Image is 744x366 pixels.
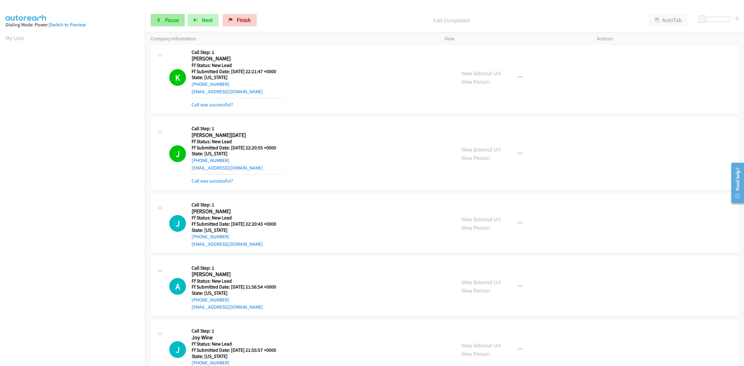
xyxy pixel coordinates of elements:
div: Delay between calls (in seconds) [702,17,730,22]
h1: J [169,145,186,162]
h2: Joy Wine [192,334,276,341]
h5: Ff Status: New Lead [192,62,284,68]
div: The call is yet to be attempted [169,341,186,358]
div: The call is yet to be attempted [169,215,186,232]
p: View [445,35,586,42]
a: My Lists [6,34,24,42]
a: [EMAIL_ADDRESS][DOMAIN_NAME] [192,89,263,95]
h5: Ff Status: New Lead [192,139,284,145]
h2: [PERSON_NAME] [192,55,284,62]
a: View External Url [461,216,501,223]
a: [PHONE_NUMBER] [192,297,229,303]
h5: Ff Status: New Lead [192,278,276,284]
h2: [PERSON_NAME][DATE] [192,132,284,139]
iframe: Resource Center [726,158,744,208]
a: Finish [223,14,257,26]
h5: Call Step: 1 [192,202,284,208]
h2: [PERSON_NAME] [192,271,276,278]
h5: Ff Submitted Date: [DATE] 22:21:47 +0000 [192,68,284,75]
a: Call was successful? [192,178,233,184]
h5: State: [US_STATE] [192,353,276,359]
h1: K [169,69,186,86]
h5: Ff Submitted Date: [DATE] 22:20:55 +0000 [192,145,284,151]
p: Company Information [151,35,433,42]
h1: J [169,215,186,232]
div: Dialing Mode: Power | [6,21,139,29]
h5: Ff Status: New Lead [192,215,284,221]
a: [EMAIL_ADDRESS][DOMAIN_NAME] [192,241,263,247]
h5: State: [US_STATE] [192,74,284,81]
a: View Person [461,154,490,161]
h5: State: [US_STATE] [192,227,284,233]
a: View External Url [461,342,501,349]
span: Pause [165,16,179,24]
p: Actions [597,35,738,42]
h2: [PERSON_NAME] [192,208,284,215]
button: AutoTab [649,14,688,26]
a: [PHONE_NUMBER] [192,360,229,366]
div: The call is yet to be attempted [169,278,186,295]
h5: Call Step: 1 [192,49,284,55]
h5: Ff Submitted Date: [DATE] 21:55:57 +0000 [192,347,276,353]
h5: Call Step: 1 [192,265,276,271]
span: Next [202,16,213,24]
a: View External Url [461,279,501,286]
a: [PHONE_NUMBER] [192,157,229,163]
h1: J [169,341,186,358]
a: View External Url [461,70,501,77]
a: Call was successful? [192,102,233,108]
h5: Ff Submitted Date: [DATE] 21:56:54 +0000 [192,284,276,290]
a: View External Url [461,146,501,153]
a: View Person [461,287,490,294]
h1: A [169,278,186,295]
a: [EMAIL_ADDRESS][DOMAIN_NAME] [192,165,263,171]
a: [PHONE_NUMBER] [192,81,229,87]
a: Pause [151,14,185,26]
a: View Person [461,224,490,231]
button: Next [188,14,219,26]
a: View Person [461,350,490,357]
h5: Call Step: 1 [192,126,284,132]
h5: Call Step: 1 [192,328,276,334]
a: [EMAIL_ADDRESS][DOMAIN_NAME] [192,304,263,310]
a: [PHONE_NUMBER] [192,234,229,240]
p: Call Completed [265,16,638,24]
a: Switch to Preview [50,22,86,28]
span: Finish [237,16,251,24]
h5: State: [US_STATE] [192,151,284,157]
h5: Ff Submitted Date: [DATE] 22:20:43 +0000 [192,221,284,227]
h5: Ff Status: New Lead [192,341,276,347]
iframe: Dialpad [6,48,145,342]
h5: State: [US_STATE] [192,290,276,296]
a: View Person [461,78,490,85]
div: 0 [736,14,738,22]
